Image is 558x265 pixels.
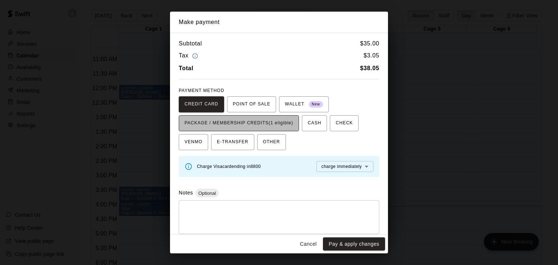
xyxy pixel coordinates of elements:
label: Notes [179,190,193,196]
button: E-TRANSFER [211,134,254,150]
button: POINT OF SALE [227,96,276,112]
button: WALLET New [279,96,329,112]
button: OTHER [257,134,286,150]
button: CASH [302,115,327,131]
span: OTHER [263,136,280,148]
button: Cancel [297,237,320,251]
span: charge immediately [322,164,362,169]
h6: Tax [179,51,200,61]
h6: $ 35.00 [360,39,379,48]
h6: Subtotal [179,39,202,48]
span: VENMO [185,136,202,148]
span: New [309,100,323,109]
h2: Make payment [170,12,388,33]
span: Charge Visa card ending in 8800 [197,164,261,169]
button: VENMO [179,134,208,150]
span: CASH [308,117,321,129]
span: WALLET [285,99,323,110]
span: CREDIT CARD [185,99,218,110]
span: PAYMENT METHOD [179,88,224,93]
b: Total [179,65,193,71]
button: CREDIT CARD [179,96,224,112]
button: PACKAGE / MEMBERSHIP CREDITS(1 eligible) [179,115,299,131]
span: PACKAGE / MEMBERSHIP CREDITS (1 eligible) [185,117,293,129]
button: CHECK [330,115,359,131]
h6: $ 3.05 [364,51,379,61]
span: E-TRANSFER [217,136,248,148]
span: CHECK [336,117,353,129]
button: Pay & apply changes [323,237,385,251]
span: Optional [195,190,219,196]
span: POINT OF SALE [233,99,270,110]
b: $ 38.05 [360,65,379,71]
